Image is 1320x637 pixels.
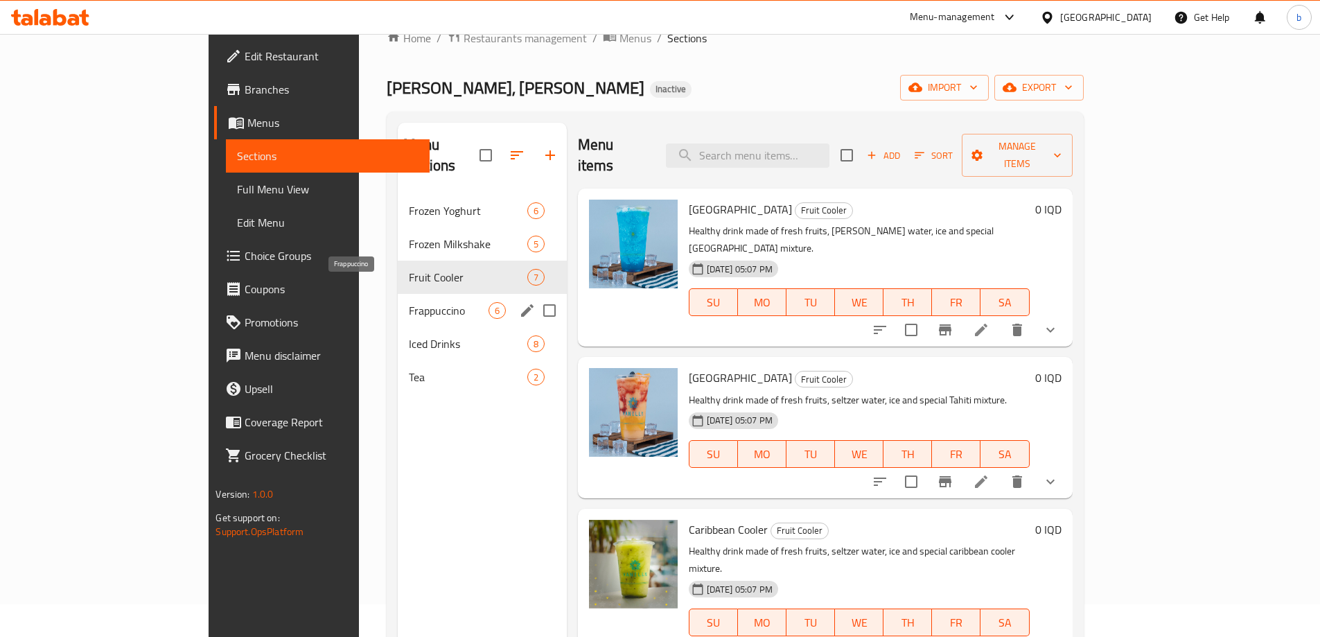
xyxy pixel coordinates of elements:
[215,485,249,503] span: Version:
[689,543,1030,577] p: Healthy drink made of fresh fruits, seltzer water, ice and special caribbean cooler mixture.
[1034,465,1067,498] button: show more
[534,139,567,172] button: Add section
[973,322,989,338] a: Edit menu item
[910,9,995,26] div: Menu-management
[861,145,906,166] button: Add
[1035,520,1062,539] h6: 0 IQD
[863,313,897,347] button: sort-choices
[409,236,527,252] span: Frozen Milkshake
[215,523,303,541] a: Support.OpsPlatform
[409,302,488,319] span: Frappuccino
[689,288,738,316] button: SU
[398,327,566,360] div: Iced Drinks8
[986,293,1023,313] span: SA
[214,73,429,106] a: Branches
[528,271,544,284] span: 7
[906,145,962,166] span: Sort items
[409,269,527,286] span: Fruit Cooler
[835,288,883,316] button: WE
[527,335,545,352] div: items
[1060,10,1152,25] div: [GEOGRAPHIC_DATA]
[214,439,429,472] a: Grocery Checklist
[245,347,418,364] span: Menu disclaimer
[861,145,906,166] span: Add item
[214,405,429,439] a: Coverage Report
[527,369,545,385] div: items
[1035,200,1062,219] h6: 0 IQD
[666,143,829,168] input: search
[883,609,932,636] button: TH
[226,206,429,239] a: Edit Menu
[667,30,707,46] span: Sections
[738,609,786,636] button: MO
[603,29,651,47] a: Menus
[897,467,926,496] span: Select to update
[865,148,902,164] span: Add
[795,372,852,387] span: Fruit Cooler
[528,204,544,218] span: 6
[245,414,418,430] span: Coverage Report
[398,194,566,227] div: Frozen Yoghurt6
[695,293,732,313] span: SU
[795,202,852,218] span: Fruit Cooler
[409,369,527,385] span: Tea
[589,368,678,457] img: Tahiti
[938,613,975,633] span: FR
[786,609,835,636] button: TU
[1042,473,1059,490] svg: Show Choices
[589,520,678,609] img: Caribbean Cooler
[701,414,778,427] span: [DATE] 05:07 PM
[938,293,975,313] span: FR
[398,360,566,394] div: Tea2
[929,313,962,347] button: Branch-specific-item
[245,247,418,264] span: Choice Groups
[980,288,1029,316] button: SA
[247,114,418,131] span: Menus
[792,613,829,633] span: TU
[1001,465,1034,498] button: delete
[973,138,1061,173] span: Manage items
[214,306,429,339] a: Promotions
[771,523,828,539] span: Fruit Cooler
[527,202,545,219] div: items
[409,202,527,219] span: Frozen Yoghurt
[986,613,1023,633] span: SA
[237,148,418,164] span: Sections
[795,371,853,387] div: Fruit Cooler
[835,440,883,468] button: WE
[883,440,932,468] button: TH
[743,444,781,464] span: MO
[527,269,545,286] div: items
[889,613,926,633] span: TH
[214,372,429,405] a: Upsell
[528,371,544,384] span: 2
[973,473,989,490] a: Edit menu item
[398,189,566,399] nav: Menu sections
[245,381,418,397] span: Upsell
[695,444,732,464] span: SU
[889,444,926,464] span: TH
[689,519,768,540] span: Caribbean Cooler
[1034,313,1067,347] button: show more
[226,173,429,206] a: Full Menu View
[464,30,587,46] span: Restaurants management
[980,440,1029,468] button: SA
[214,339,429,372] a: Menu disclaimer
[214,40,429,73] a: Edit Restaurant
[986,444,1023,464] span: SA
[932,609,980,636] button: FR
[795,202,853,219] div: Fruit Cooler
[237,181,418,198] span: Full Menu View
[398,294,566,327] div: Frappuccino6edit
[409,335,527,352] div: Iced Drinks
[437,30,441,46] li: /
[792,444,829,464] span: TU
[592,30,597,46] li: /
[832,141,861,170] span: Select section
[911,79,978,96] span: import
[701,263,778,276] span: [DATE] 05:07 PM
[835,609,883,636] button: WE
[1042,322,1059,338] svg: Show Choices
